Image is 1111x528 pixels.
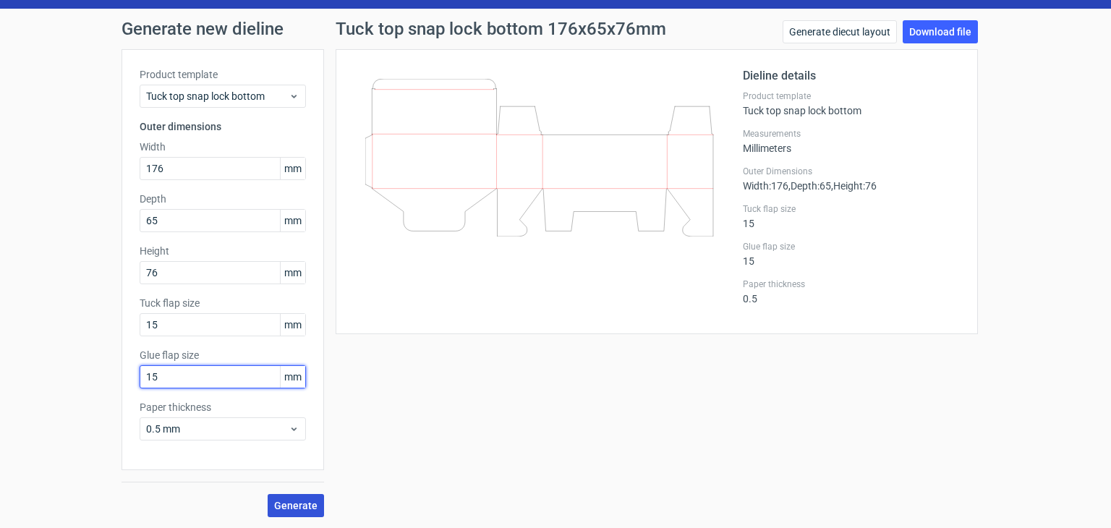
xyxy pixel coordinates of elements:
span: mm [280,262,305,284]
div: 15 [743,241,960,267]
h3: Outer dimensions [140,119,306,134]
label: Tuck flap size [140,296,306,310]
label: Width [140,140,306,154]
div: 0.5 [743,278,960,305]
label: Paper thickness [743,278,960,290]
span: 0.5 mm [146,422,289,436]
span: , Depth : 65 [788,180,831,192]
h1: Tuck top snap lock bottom 176x65x76mm [336,20,666,38]
a: Generate diecut layout [783,20,897,43]
label: Glue flap size [140,348,306,362]
span: , Height : 76 [831,180,877,192]
label: Height [140,244,306,258]
span: mm [280,366,305,388]
label: Tuck flap size [743,203,960,215]
h1: Generate new dieline [122,20,989,38]
span: Width : 176 [743,180,788,192]
div: Tuck top snap lock bottom [743,90,960,116]
label: Product template [743,90,960,102]
label: Product template [140,67,306,82]
span: Tuck top snap lock bottom [146,89,289,103]
label: Outer Dimensions [743,166,960,177]
span: mm [280,314,305,336]
a: Download file [903,20,978,43]
span: mm [280,210,305,231]
label: Glue flap size [743,241,960,252]
span: Generate [274,501,318,511]
label: Depth [140,192,306,206]
div: 15 [743,203,960,229]
label: Measurements [743,128,960,140]
button: Generate [268,494,324,517]
h2: Dieline details [743,67,960,85]
label: Paper thickness [140,400,306,414]
div: Millimeters [743,128,960,154]
span: mm [280,158,305,179]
